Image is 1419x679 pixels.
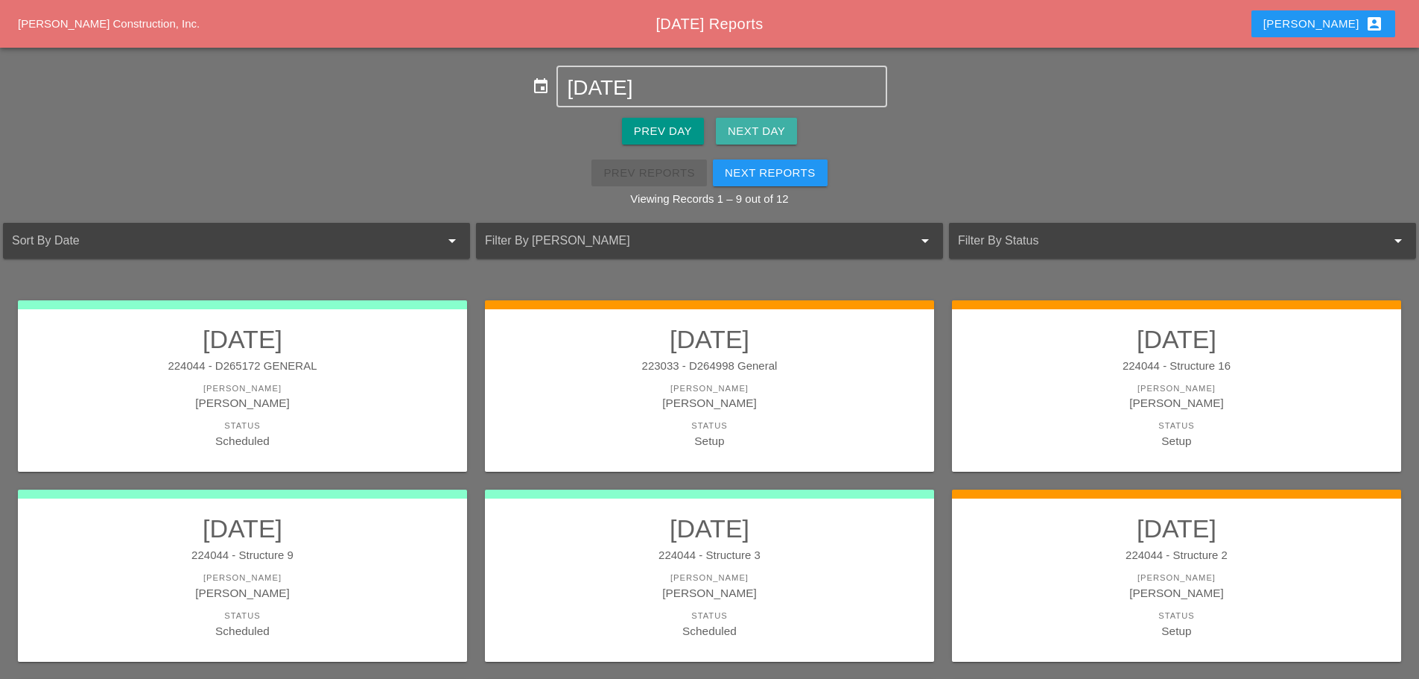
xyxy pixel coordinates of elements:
h2: [DATE] [33,324,452,354]
div: Setup [967,432,1386,449]
div: Scheduled [33,622,452,639]
div: Status [500,420,919,432]
div: Next Reports [725,165,816,182]
div: Status [967,610,1386,622]
div: [PERSON_NAME] [500,394,919,411]
button: Prev Day [622,118,704,145]
a: [DATE]224044 - Structure 3[PERSON_NAME][PERSON_NAME]StatusScheduled [500,514,919,639]
i: account_box [1365,15,1383,33]
a: [PERSON_NAME] Construction, Inc. [18,17,200,30]
button: [PERSON_NAME] [1251,10,1395,37]
div: [PERSON_NAME] [1263,15,1383,33]
h2: [DATE] [33,514,452,543]
div: Scheduled [33,432,452,449]
h2: [DATE] [967,324,1386,354]
div: 224044 - Structure 16 [967,358,1386,375]
div: 224044 - Structure 2 [967,547,1386,564]
a: [DATE]224044 - Structure 9[PERSON_NAME][PERSON_NAME]StatusScheduled [33,514,452,639]
h2: [DATE] [500,514,919,543]
div: Setup [500,432,919,449]
div: 224044 - D265172 GENERAL [33,358,452,375]
i: arrow_drop_down [443,232,461,250]
div: Scheduled [500,622,919,639]
div: [PERSON_NAME] [967,394,1386,411]
div: 224044 - Structure 3 [500,547,919,564]
div: Prev Day [634,123,692,140]
div: Next Day [728,123,785,140]
div: 223033 - D264998 General [500,358,919,375]
div: Status [33,610,452,622]
a: [DATE]223033 - D264998 General[PERSON_NAME][PERSON_NAME]StatusSetup [500,324,919,449]
div: [PERSON_NAME] [33,382,452,395]
div: [PERSON_NAME] [33,584,452,601]
a: [DATE]224044 - Structure 2[PERSON_NAME][PERSON_NAME]StatusSetup [967,514,1386,639]
a: [DATE]224044 - Structure 16[PERSON_NAME][PERSON_NAME]StatusSetup [967,324,1386,449]
div: [PERSON_NAME] [967,584,1386,601]
div: [PERSON_NAME] [967,382,1386,395]
h2: [DATE] [967,514,1386,543]
div: Status [967,420,1386,432]
div: 224044 - Structure 9 [33,547,452,564]
h2: [DATE] [500,324,919,354]
i: event [532,78,550,95]
i: arrow_drop_down [916,232,934,250]
div: [PERSON_NAME] [33,572,452,584]
div: Status [33,420,452,432]
a: [DATE]224044 - D265172 GENERAL[PERSON_NAME][PERSON_NAME]StatusScheduled [33,324,452,449]
button: Next Day [716,118,797,145]
i: arrow_drop_down [1389,232,1407,250]
input: Select Date [567,76,876,100]
span: [DATE] Reports [655,16,763,32]
div: [PERSON_NAME] [500,382,919,395]
div: [PERSON_NAME] [967,572,1386,584]
button: Next Reports [713,160,828,186]
div: [PERSON_NAME] [33,394,452,411]
div: [PERSON_NAME] [500,584,919,601]
div: [PERSON_NAME] [500,572,919,584]
div: Status [500,610,919,622]
div: Setup [967,622,1386,639]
